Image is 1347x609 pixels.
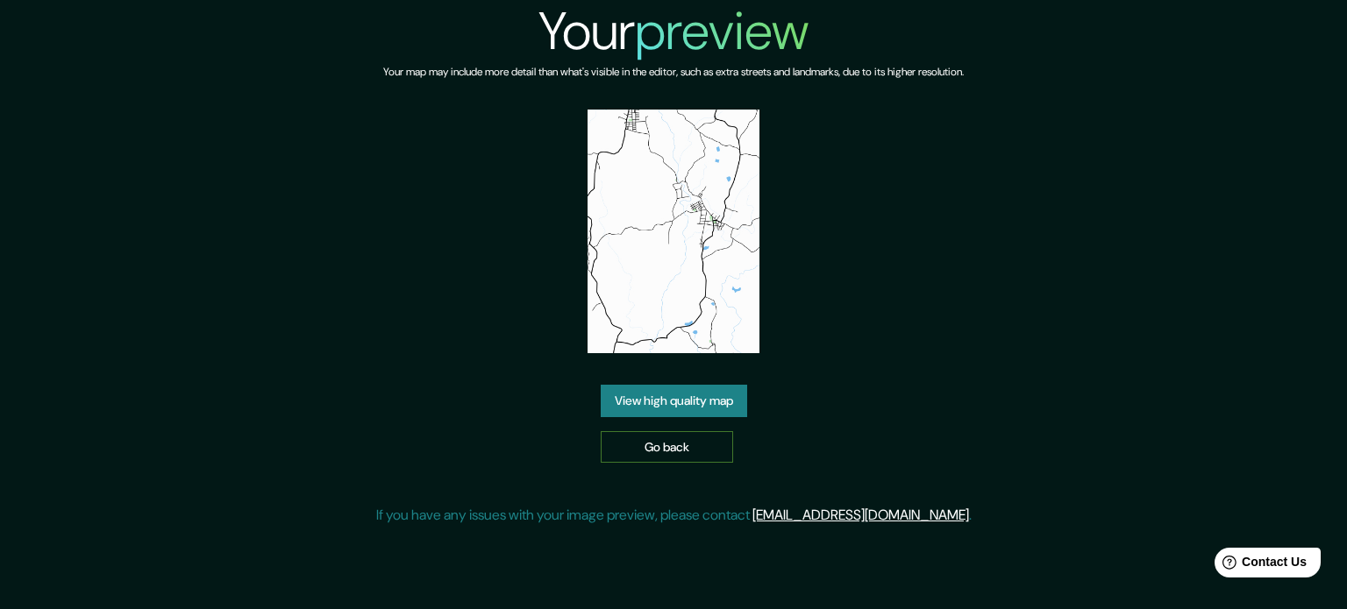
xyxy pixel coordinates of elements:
[383,63,964,81] h6: Your map may include more detail than what's visible in the editor, such as extra streets and lan...
[1191,541,1328,590] iframe: Help widget launcher
[588,110,760,353] img: created-map-preview
[601,385,747,417] a: View high quality map
[376,505,972,526] p: If you have any issues with your image preview, please contact .
[752,506,969,524] a: [EMAIL_ADDRESS][DOMAIN_NAME]
[601,431,733,464] a: Go back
